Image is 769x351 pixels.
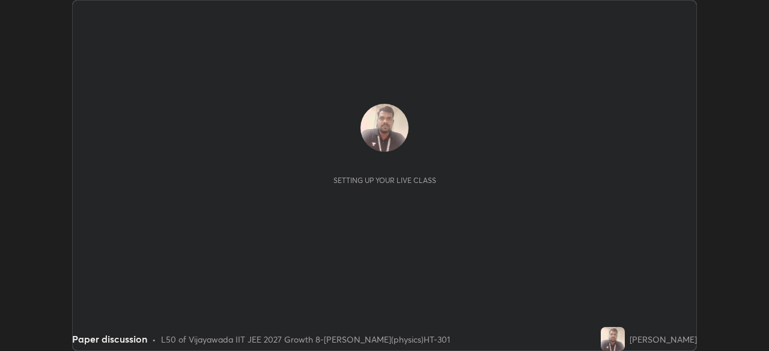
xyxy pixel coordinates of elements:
[161,333,450,346] div: L50 of Vijayawada IIT JEE 2027 Growth 8-[PERSON_NAME](physics)HT-301
[152,333,156,346] div: •
[630,333,697,346] div: [PERSON_NAME]
[72,332,147,346] div: Paper discussion
[601,327,625,351] img: f7dda54eb330425e940b2529e69b6b73.jpg
[360,104,409,152] img: f7dda54eb330425e940b2529e69b6b73.jpg
[333,176,436,185] div: Setting up your live class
